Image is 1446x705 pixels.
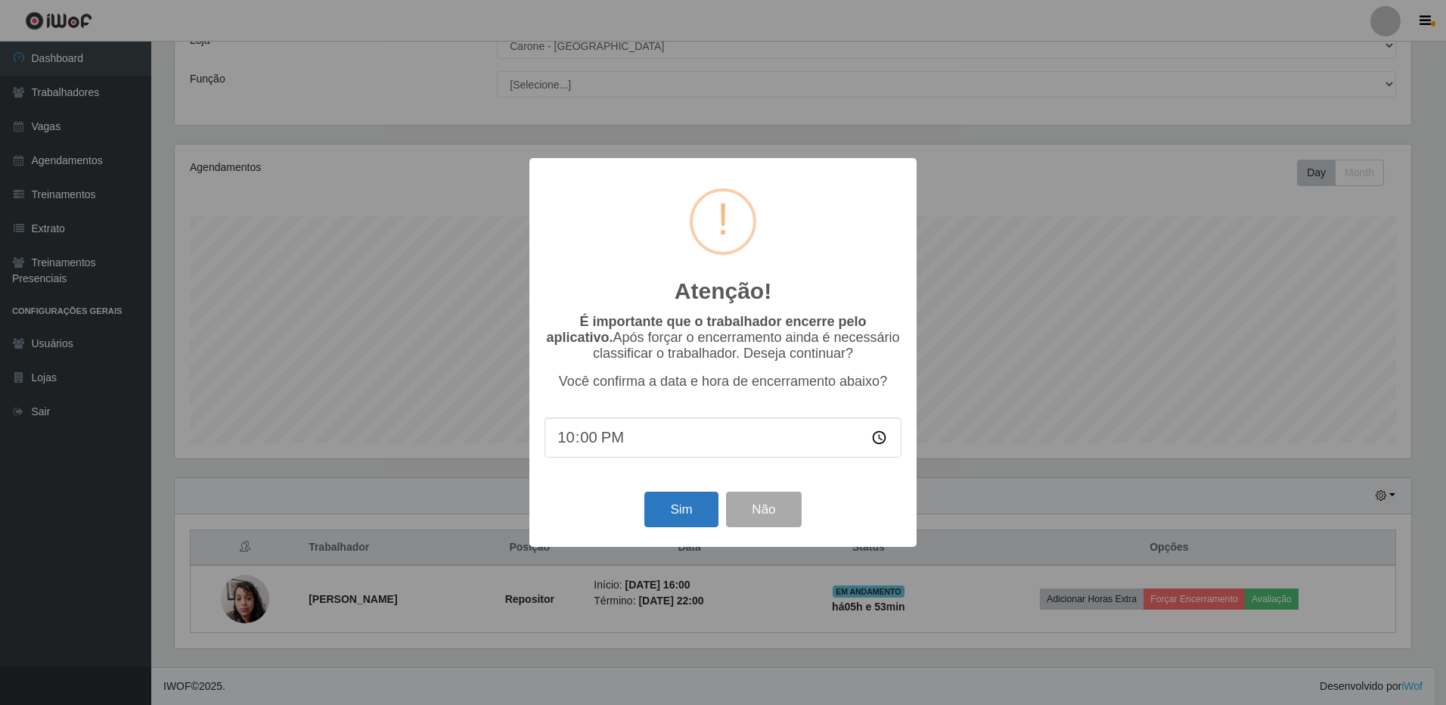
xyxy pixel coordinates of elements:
h2: Atenção! [675,278,771,305]
p: Após forçar o encerramento ainda é necessário classificar o trabalhador. Deseja continuar? [545,314,901,362]
button: Sim [644,492,718,527]
button: Não [726,492,801,527]
p: Você confirma a data e hora de encerramento abaixo? [545,374,901,390]
b: É importante que o trabalhador encerre pelo aplicativo. [546,314,866,345]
